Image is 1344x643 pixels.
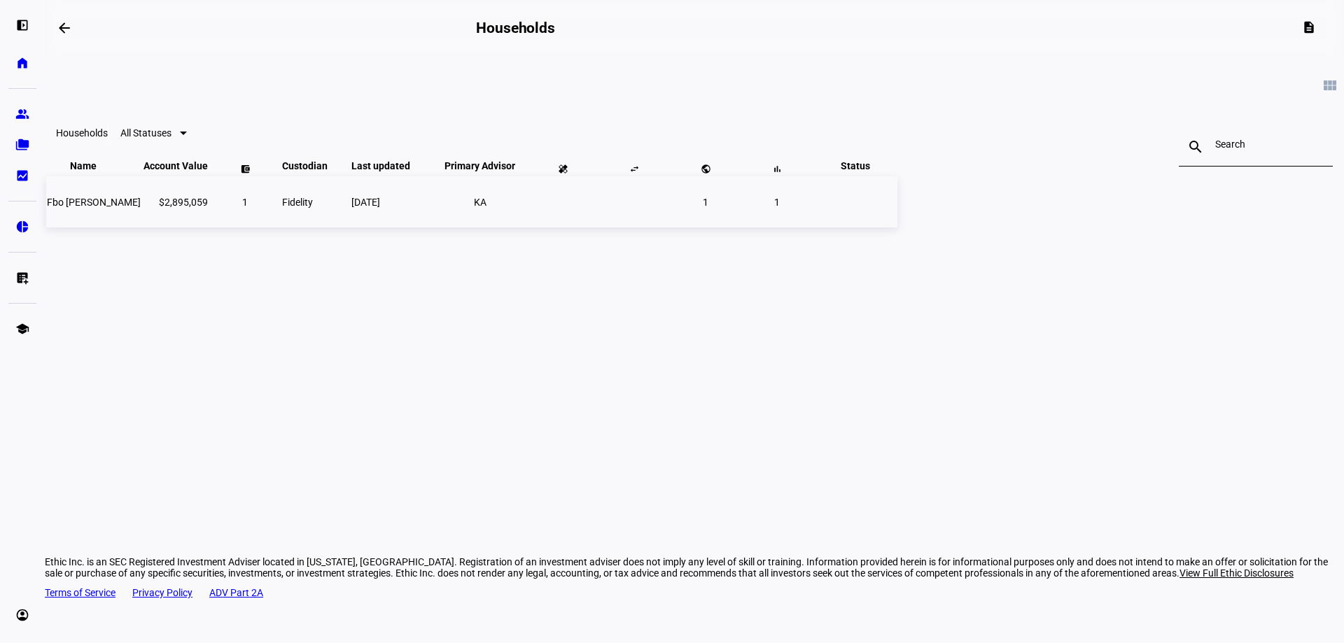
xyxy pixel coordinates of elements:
[15,608,29,622] eth-mat-symbol: account_circle
[15,56,29,70] eth-mat-symbol: home
[70,160,118,171] span: Name
[282,160,349,171] span: Custodian
[282,197,313,208] span: Fidelity
[143,176,209,227] td: $2,895,059
[15,107,29,121] eth-mat-symbol: group
[120,127,171,139] span: All Statuses
[242,197,248,208] span: 1
[8,49,36,77] a: home
[15,138,29,152] eth-mat-symbol: folder_copy
[1322,77,1338,94] mat-icon: view_module
[468,190,493,215] li: KA
[351,160,431,171] span: Last updated
[209,587,263,598] a: ADV Part 2A
[8,162,36,190] a: bid_landscape
[1302,20,1316,34] mat-icon: description
[132,587,192,598] a: Privacy Policy
[8,213,36,241] a: pie_chart
[56,20,73,36] mat-icon: arrow_backwards
[703,197,708,208] span: 1
[56,127,108,139] eth-data-table-title: Households
[830,160,881,171] span: Status
[143,160,208,171] span: Account Value
[15,271,29,285] eth-mat-symbol: list_alt_add
[1179,139,1212,155] mat-icon: search
[15,18,29,32] eth-mat-symbol: left_panel_open
[47,197,141,208] span: Fbo Emaan Osman
[8,131,36,159] a: folder_copy
[45,556,1344,579] div: Ethic Inc. is an SEC Registered Investment Adviser located in [US_STATE], [GEOGRAPHIC_DATA]. Regi...
[434,160,526,171] span: Primary Advisor
[351,197,380,208] span: [DATE]
[1179,567,1294,579] span: View Full Ethic Disclosures
[45,587,115,598] a: Terms of Service
[774,197,780,208] span: 1
[8,100,36,128] a: group
[15,322,29,336] eth-mat-symbol: school
[476,20,555,36] h2: Households
[15,220,29,234] eth-mat-symbol: pie_chart
[15,169,29,183] eth-mat-symbol: bid_landscape
[1215,139,1296,150] input: Search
